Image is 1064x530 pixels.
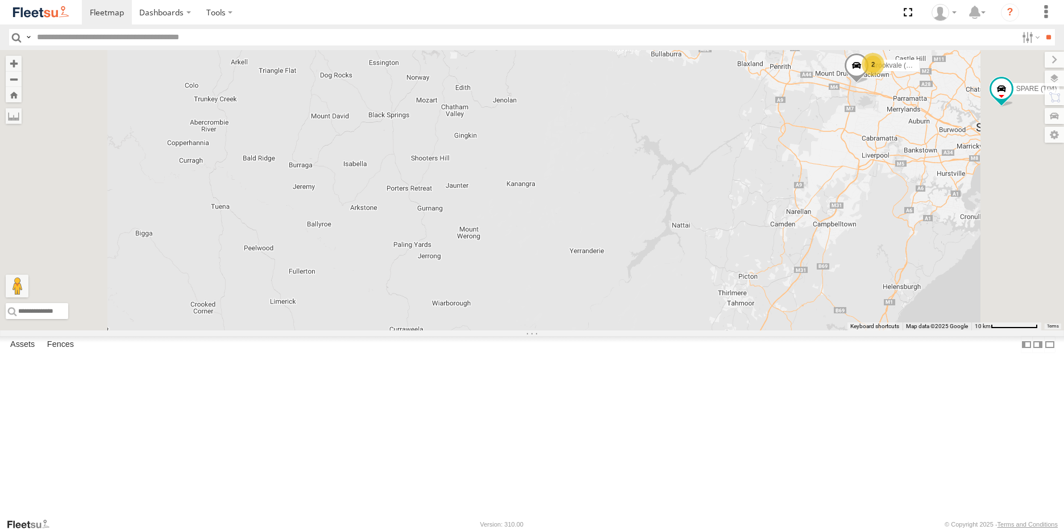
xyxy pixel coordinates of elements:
button: Zoom out [6,71,22,87]
label: Dock Summary Table to the Left [1021,336,1032,353]
img: fleetsu-logo-horizontal.svg [11,5,70,20]
span: SPARE (T04) [1016,85,1057,93]
span: 10 km [975,323,991,329]
a: Visit our Website [6,519,59,530]
button: Map Scale: 10 km per 79 pixels [971,322,1041,330]
label: Search Query [24,29,33,45]
label: Hide Summary Table [1044,336,1055,353]
label: Search Filter Options [1017,29,1042,45]
div: © Copyright 2025 - [945,521,1058,528]
button: Drag Pegman onto the map to open Street View [6,275,28,297]
div: 2 [862,53,884,76]
label: Fences [41,337,80,353]
span: Map data ©2025 Google [906,323,968,329]
button: Keyboard shortcuts [850,322,899,330]
button: Zoom Home [6,87,22,102]
div: Version: 310.00 [480,521,523,528]
label: Map Settings [1045,127,1064,143]
a: Terms and Conditions [997,521,1058,528]
label: Measure [6,108,22,124]
div: Matt Smith [928,4,961,21]
a: Terms (opens in new tab) [1047,324,1059,329]
button: Zoom in [6,56,22,71]
i: ? [1001,3,1019,22]
label: Dock Summary Table to the Right [1032,336,1044,353]
label: Assets [5,337,40,353]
